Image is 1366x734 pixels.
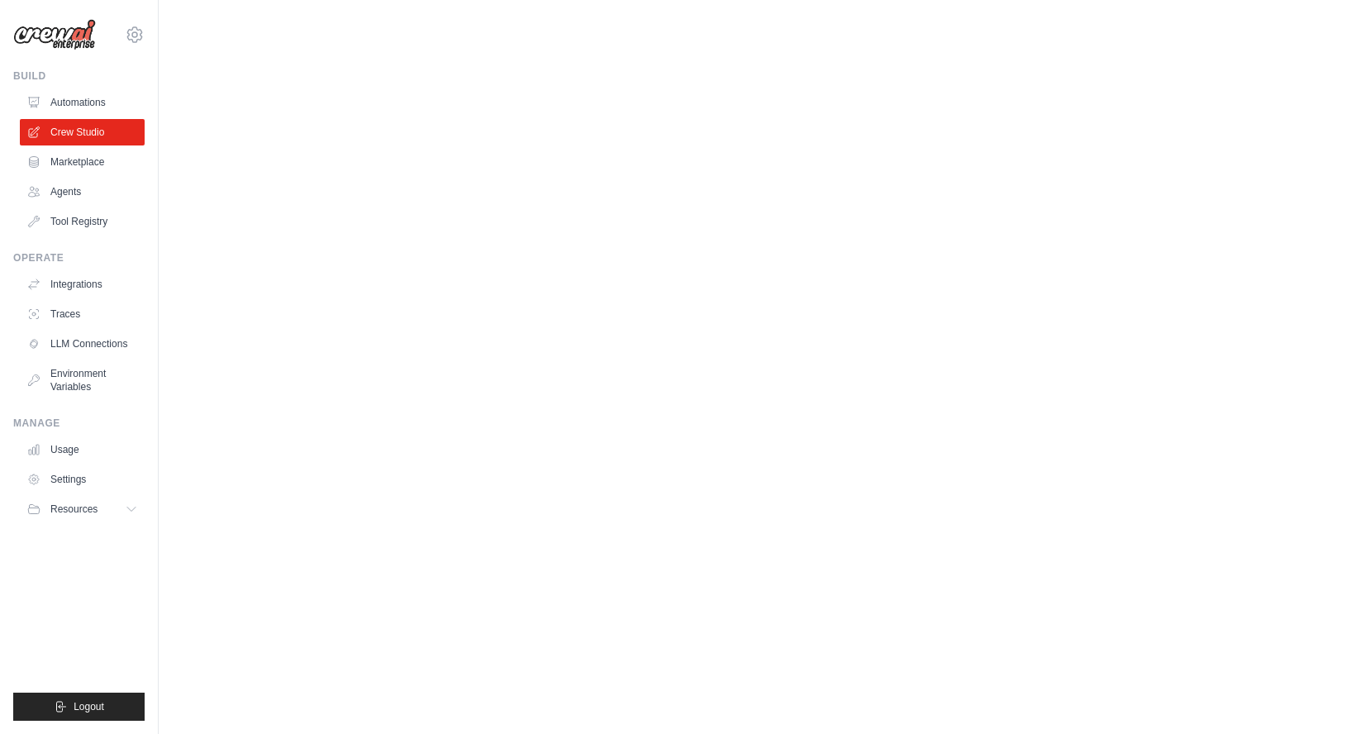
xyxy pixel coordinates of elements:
a: LLM Connections [20,331,145,357]
div: Manage [13,417,145,430]
a: Agents [20,179,145,205]
span: Logout [74,700,104,713]
img: Logo [13,19,96,50]
a: Automations [20,89,145,116]
a: Tool Registry [20,208,145,235]
a: Marketplace [20,149,145,175]
button: Resources [20,496,145,522]
button: Logout [13,693,145,721]
a: Environment Variables [20,360,145,400]
div: Operate [13,251,145,265]
span: Resources [50,503,98,516]
a: Traces [20,301,145,327]
a: Usage [20,436,145,463]
div: Build [13,69,145,83]
a: Crew Studio [20,119,145,145]
a: Settings [20,466,145,493]
a: Integrations [20,271,145,298]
